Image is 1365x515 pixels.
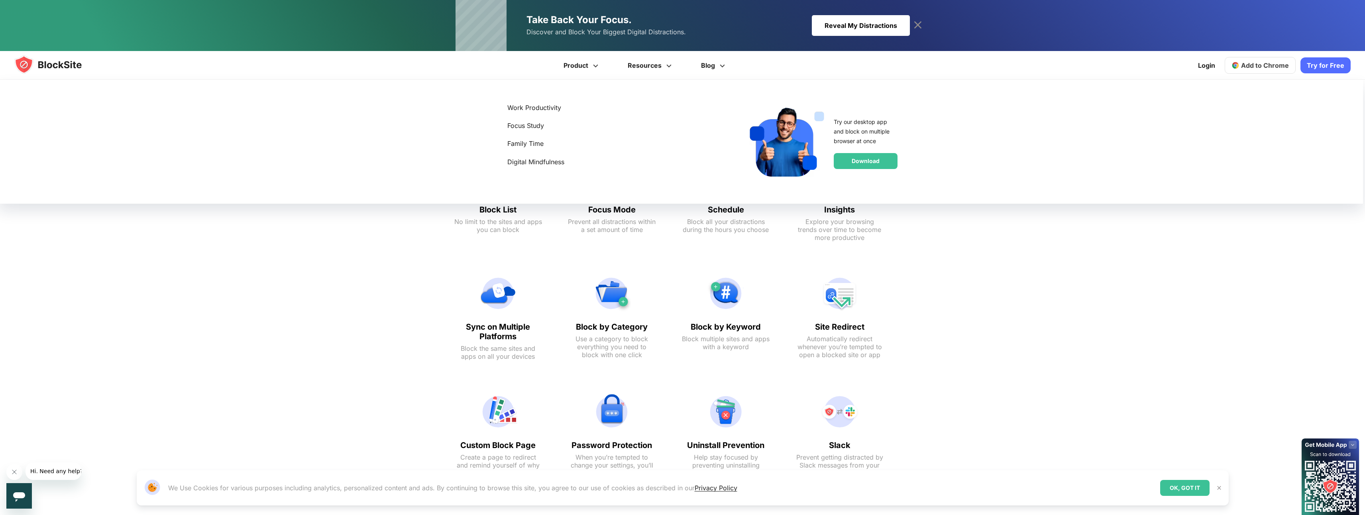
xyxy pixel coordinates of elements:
[1216,485,1222,491] img: Close
[682,218,770,234] text: Block all your distractions during the hours you choose
[507,102,735,113] a: Work Productivity
[5,6,57,12] span: Hi. Need any help?
[834,117,898,146] div: Try our desktop app and block on multiple browser at once
[687,51,741,80] a: Blog
[614,51,687,80] a: Resources
[796,322,884,332] text: Site Redirect
[1241,61,1289,69] span: Add to Chrome
[1231,61,1239,69] img: chrome-icon.svg
[6,464,22,480] iframe: Закрыть сообщение
[568,440,656,450] text: Password Protection
[812,15,910,36] div: Reveal My Distractions
[454,440,542,450] text: Custom Block Page
[454,344,542,360] text: Block the same sites and apps on all your devices
[568,335,656,359] text: Use a category to block everything you need to block with one click
[1193,56,1220,75] a: Login
[454,453,542,477] text: Create a page to redirect and remind yourself of why you need to stay focused
[796,335,884,359] text: Automatically redirect whenever you’re tempted to open a blocked site or app
[834,153,898,169] a: Download
[14,55,97,74] img: blocksite-icon.5d769676.svg
[682,205,770,214] text: Schedule
[568,453,656,477] text: When you’re tempted to change your settings, you’ll have to enter your password
[454,218,542,234] text: No limit to the sites and apps you can block
[568,322,656,332] text: Block by Category
[1160,480,1210,496] div: OK, GOT IT
[168,483,737,493] p: We Use Cookies for various purposes including analytics, personalized content and ads. By continu...
[796,453,884,485] text: Prevent getting distracted by Slack messages from your coworkers during your focus times
[796,205,884,214] text: Insights
[6,483,32,509] iframe: Кнопка запуска окна обмена сообщениями
[695,484,737,492] a: Privacy Policy
[682,440,770,450] text: Uninstall Prevention
[796,440,884,450] text: Slack
[507,157,735,167] a: Digital Mindfulness
[526,26,686,38] span: Discover and Block Your Biggest Digital Distractions.
[507,138,735,149] a: Family Time
[1214,483,1224,493] button: Close
[682,453,770,477] text: Help stay focused by preventing uninstalling BlockSite
[550,51,614,80] a: Product
[568,218,656,234] text: Prevent all distractions within a set amount of time
[1225,57,1296,74] a: Add to Chrome
[568,205,656,214] text: Focus Mode
[682,322,770,332] text: Block by Keyword
[1300,57,1351,73] a: Try for Free
[682,335,770,351] text: Block multiple sites and apps with a keyword
[507,120,735,131] a: Focus Study
[26,462,81,480] iframe: Сообщение от компании
[454,205,542,214] text: Block List
[454,322,542,341] text: Sync on Multiple Platforms
[526,14,632,26] span: Take Back Your Focus.
[796,218,884,242] text: Explore your browsing trends over time to become more productive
